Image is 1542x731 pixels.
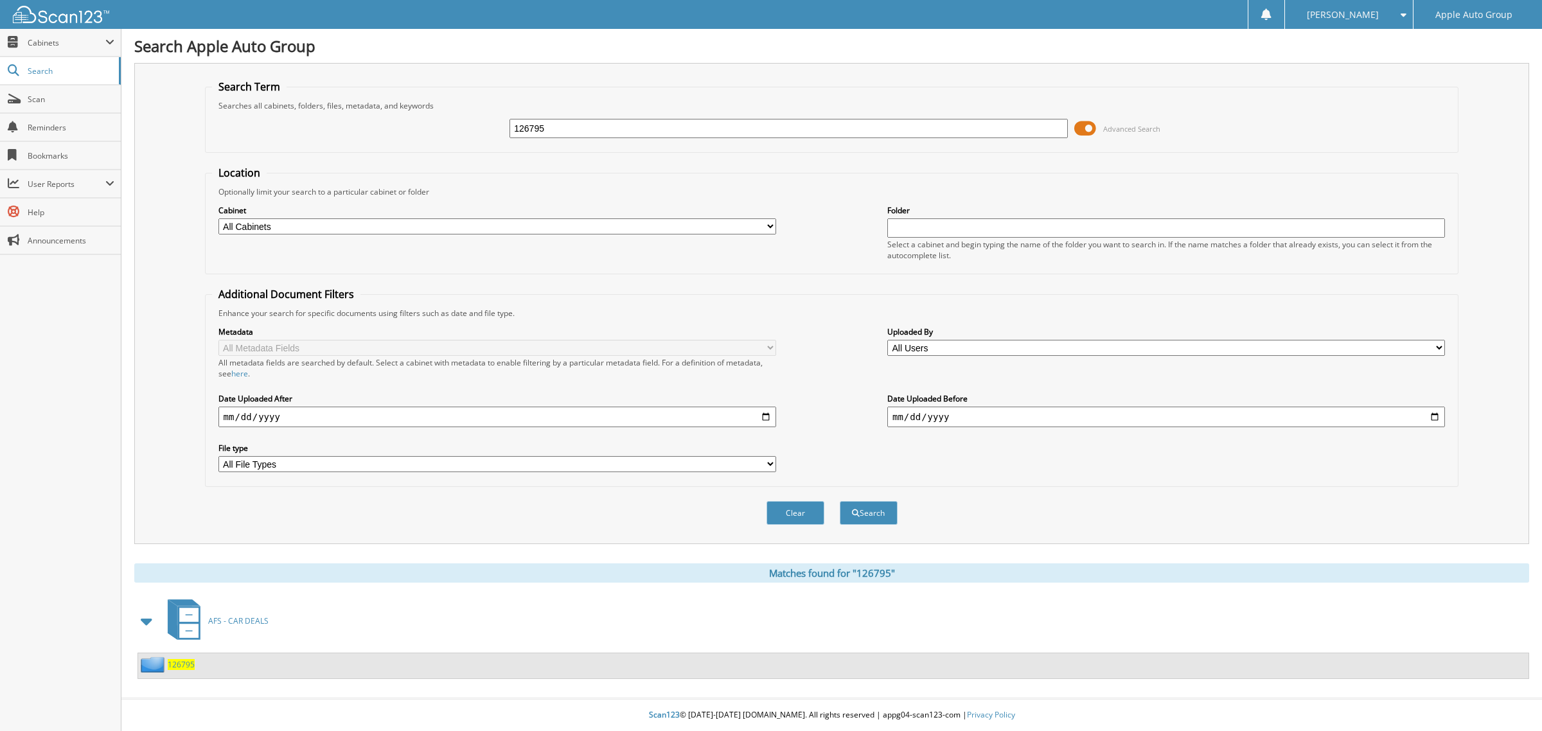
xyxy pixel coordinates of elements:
input: start [218,407,776,427]
span: User Reports [28,179,105,189]
label: Date Uploaded Before [887,393,1445,404]
legend: Search Term [212,80,287,94]
a: Privacy Policy [967,709,1015,720]
span: Advanced Search [1103,124,1160,134]
span: Help [28,207,114,218]
legend: Additional Document Filters [212,287,360,301]
span: [PERSON_NAME] [1307,11,1379,19]
input: end [887,407,1445,427]
label: File type [218,443,776,454]
div: Enhance your search for specific documents using filters such as date and file type. [212,308,1452,319]
a: here [231,368,248,379]
div: Select a cabinet and begin typing the name of the folder you want to search in. If the name match... [887,239,1445,261]
span: Scan123 [649,709,680,720]
legend: Location [212,166,267,180]
div: Optionally limit your search to a particular cabinet or folder [212,186,1452,197]
div: All metadata fields are searched by default. Select a cabinet with metadata to enable filtering b... [218,357,776,379]
span: Announcements [28,235,114,246]
a: 126795 [168,659,195,670]
button: Search [840,501,898,525]
label: Cabinet [218,205,776,216]
h1: Search Apple Auto Group [134,35,1529,57]
img: folder2.png [141,656,168,673]
span: Cabinets [28,37,105,48]
span: Scan [28,94,114,105]
span: Bookmarks [28,150,114,161]
span: Apple Auto Group [1435,11,1512,19]
label: Metadata [218,326,776,337]
span: Search [28,66,112,76]
a: AFS - CAR DEALS [160,595,269,646]
button: Clear [767,501,824,525]
label: Uploaded By [887,326,1445,337]
label: Date Uploaded After [218,393,776,404]
div: Searches all cabinets, folders, files, metadata, and keywords [212,100,1452,111]
span: Reminders [28,122,114,133]
img: scan123-logo-white.svg [13,6,109,23]
div: Matches found for "126795" [134,563,1529,583]
span: AFS - CAR DEALS [208,615,269,626]
div: © [DATE]-[DATE] [DOMAIN_NAME]. All rights reserved | appg04-scan123-com | [121,700,1542,731]
label: Folder [887,205,1445,216]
